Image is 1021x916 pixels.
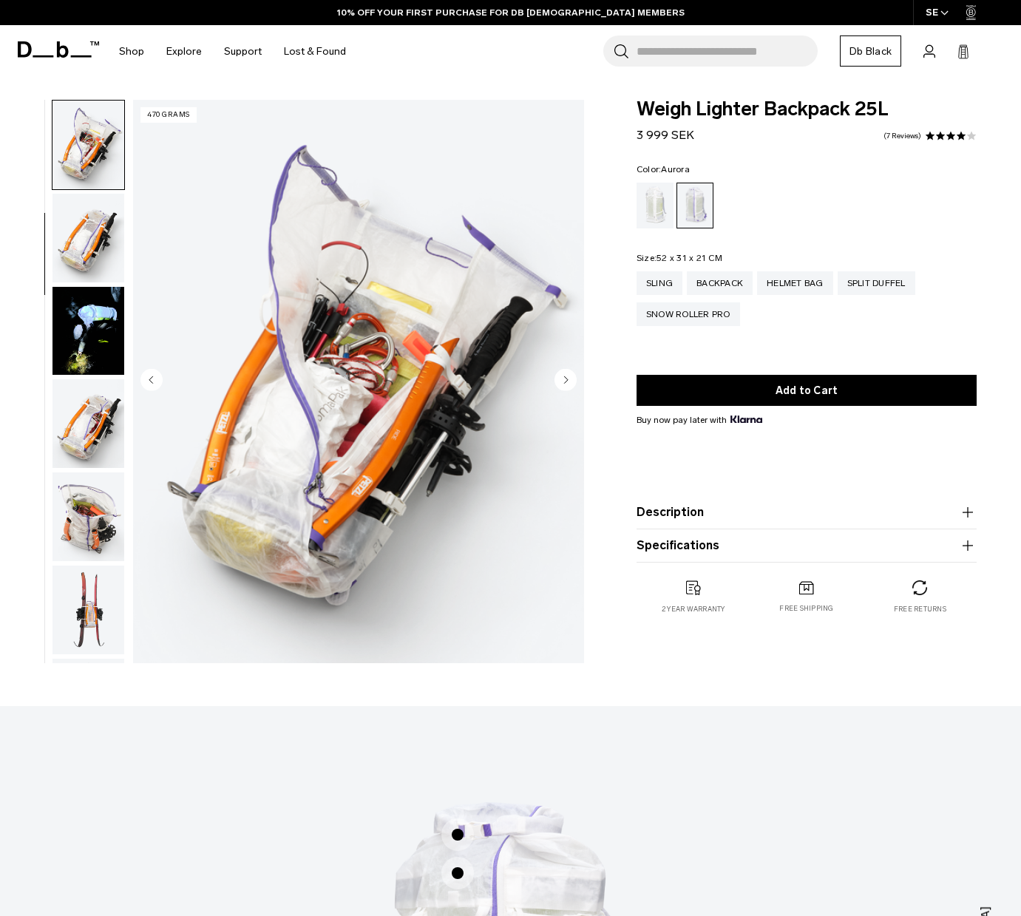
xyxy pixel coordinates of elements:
[894,604,946,614] p: Free returns
[637,165,690,174] legend: Color:
[52,194,124,282] img: Weigh_Lighter_Backpack_25L_5.png
[840,35,901,67] a: Db Black
[133,100,584,663] li: 5 / 18
[52,379,125,469] button: Weigh_Lighter_Backpack_25L_6.png
[779,603,833,614] p: Free shipping
[52,658,125,748] button: Weigh_Lighter_Backpack_25L_9.png
[757,271,833,295] a: Helmet Bag
[687,271,753,295] a: Backpack
[637,254,722,262] legend: Size:
[52,379,124,468] img: Weigh_Lighter_Backpack_25L_6.png
[637,375,977,406] button: Add to Cart
[166,25,202,78] a: Explore
[637,537,977,554] button: Specifications
[337,6,685,19] a: 10% OFF YOUR FIRST PURCHASE FOR DB [DEMOGRAPHIC_DATA] MEMBERS
[52,287,124,376] img: Weigh Lighter Backpack 25L Aurora
[140,369,163,394] button: Previous slide
[119,25,144,78] a: Shop
[730,415,762,423] img: {"height" => 20, "alt" => "Klarna"}
[133,100,584,663] img: Weigh_Lighter_Backpack_25L_4.png
[52,101,124,189] img: Weigh_Lighter_Backpack_25L_4.png
[52,566,124,654] img: Weigh_Lighter_Backpack_25L_8.png
[52,100,125,190] button: Weigh_Lighter_Backpack_25L_4.png
[224,25,262,78] a: Support
[657,253,722,263] span: 52 x 31 x 21 CM
[637,271,682,295] a: Sling
[637,302,740,326] a: Snow Roller Pro
[52,472,124,561] img: Weigh_Lighter_Backpack_25L_7.png
[108,25,357,78] nav: Main Navigation
[52,659,124,747] img: Weigh_Lighter_Backpack_25L_9.png
[637,503,977,521] button: Description
[284,25,346,78] a: Lost & Found
[637,183,674,228] a: Diffusion
[838,271,915,295] a: Split Duffel
[637,100,977,119] span: Weigh Lighter Backpack 25L
[554,369,577,394] button: Next slide
[662,604,725,614] p: 2 year warranty
[52,193,125,283] button: Weigh_Lighter_Backpack_25L_5.png
[661,164,690,174] span: Aurora
[883,132,921,140] a: 7 reviews
[637,128,694,142] span: 3 999 SEK
[52,472,125,562] button: Weigh_Lighter_Backpack_25L_7.png
[637,413,762,427] span: Buy now pay later with
[52,286,125,376] button: Weigh Lighter Backpack 25L Aurora
[676,183,713,228] a: Aurora
[52,565,125,655] button: Weigh_Lighter_Backpack_25L_8.png
[140,107,197,123] p: 470 grams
